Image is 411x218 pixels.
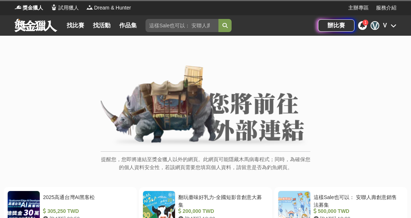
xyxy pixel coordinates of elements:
div: V [371,21,379,30]
div: 翻玩臺味好乳力-全國短影音創意大募集 [178,194,265,207]
a: 服務介紹 [376,4,396,12]
a: LogoDream & Hunter [86,4,131,12]
img: Logo [50,4,58,11]
a: 作品集 [116,20,140,31]
div: 500,000 TWD [314,207,401,215]
span: Dream & Hunter [94,4,131,12]
span: 試用獵人 [58,4,79,12]
div: 2025高通台灣AI黑客松 [43,194,130,207]
img: External Link Banner [101,65,310,148]
a: 主辦專區 [348,4,369,12]
a: 辦比賽 [318,19,354,32]
span: 1 [365,20,367,24]
span: 獎金獵人 [23,4,43,12]
a: Logo獎金獵人 [15,4,43,12]
img: Logo [86,4,93,11]
a: Logo試用獵人 [50,4,79,12]
img: Logo [15,4,22,11]
div: 這樣Sale也可以： 安聯人壽創意銷售法募集 [314,194,401,207]
div: 305,250 TWD [43,207,130,215]
input: 這樣Sale也可以： 安聯人壽創意銷售法募集 [146,19,218,32]
div: V [383,21,387,30]
div: 200,000 TWD [178,207,265,215]
a: 找比賽 [64,20,87,31]
a: 找活動 [90,20,113,31]
p: 提醒您，您即將連結至獎金獵人以外的網頁。此網頁可能隱藏木馬病毒程式；同時，為確保您的個人資料安全性，若該網頁需要您填寫個人資料，請留意是否為釣魚網頁。 [101,155,310,179]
